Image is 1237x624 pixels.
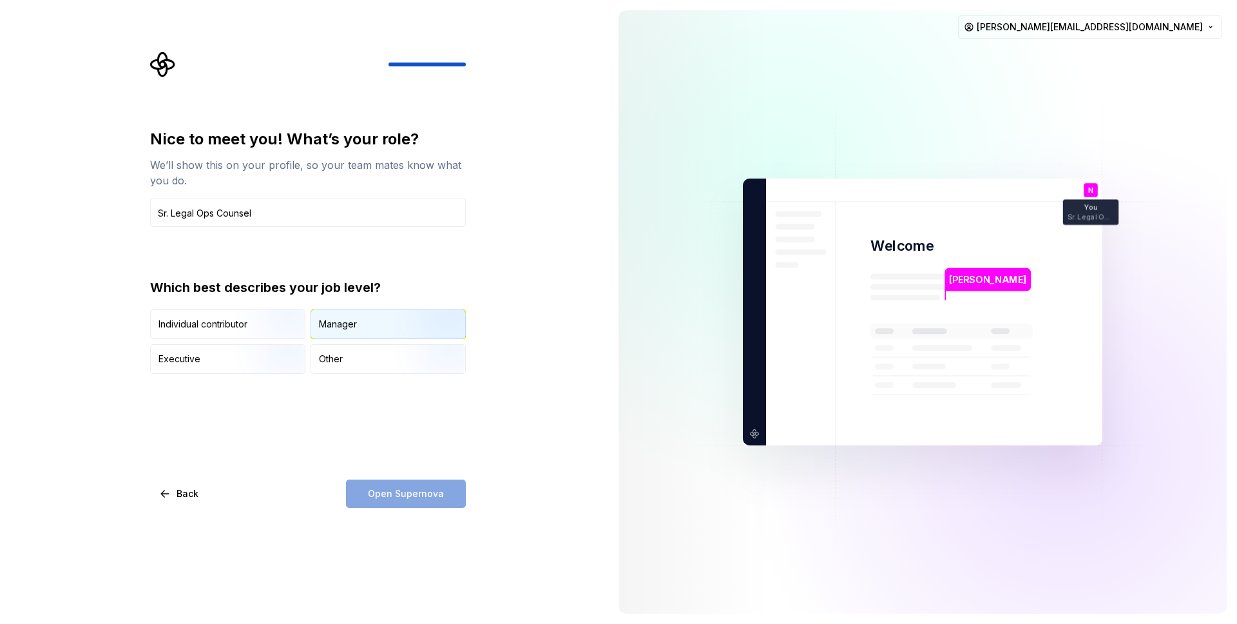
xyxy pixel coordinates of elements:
[150,52,176,77] svg: Supernova Logo
[1088,187,1093,194] p: N
[1084,204,1097,211] p: You
[150,129,466,150] div: Nice to meet you! What’s your role?
[870,237,934,255] p: Welcome
[1068,213,1114,220] p: Sr. Legal Ops Counsel
[177,487,198,500] span: Back
[158,318,247,331] div: Individual contributor
[150,480,209,508] button: Back
[150,199,466,227] input: Job title
[319,318,357,331] div: Manager
[150,278,466,297] div: Which best describes your job level?
[958,15,1222,39] button: [PERSON_NAME][EMAIL_ADDRESS][DOMAIN_NAME]
[977,21,1203,34] span: [PERSON_NAME][EMAIL_ADDRESS][DOMAIN_NAME]
[949,273,1026,287] p: [PERSON_NAME]
[158,353,200,366] div: Executive
[319,353,343,366] div: Other
[150,157,466,188] div: We’ll show this on your profile, so your team mates know what you do.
